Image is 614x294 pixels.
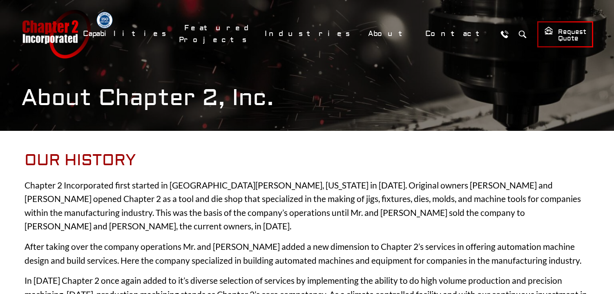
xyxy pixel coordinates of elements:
[515,27,530,42] button: Search
[259,25,359,43] a: Industries
[544,26,586,43] span: Request Quote
[420,25,493,43] a: Contact
[21,10,91,58] a: Chapter 2 Incorporated
[537,21,593,47] a: Request Quote
[497,27,512,42] a: Call Us
[25,151,589,170] h2: Our History
[25,240,589,267] p: After taking over the company operations Mr. and [PERSON_NAME] added a new dimension to Chapter 2...
[78,25,175,43] a: Capabilities
[25,178,589,233] p: Chapter 2 Incorporated first started in [GEOGRAPHIC_DATA][PERSON_NAME], [US_STATE] in [DATE]. Ori...
[179,19,255,49] a: Featured Projects
[363,25,416,43] a: About
[21,84,593,112] h1: About Chapter 2, Inc.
